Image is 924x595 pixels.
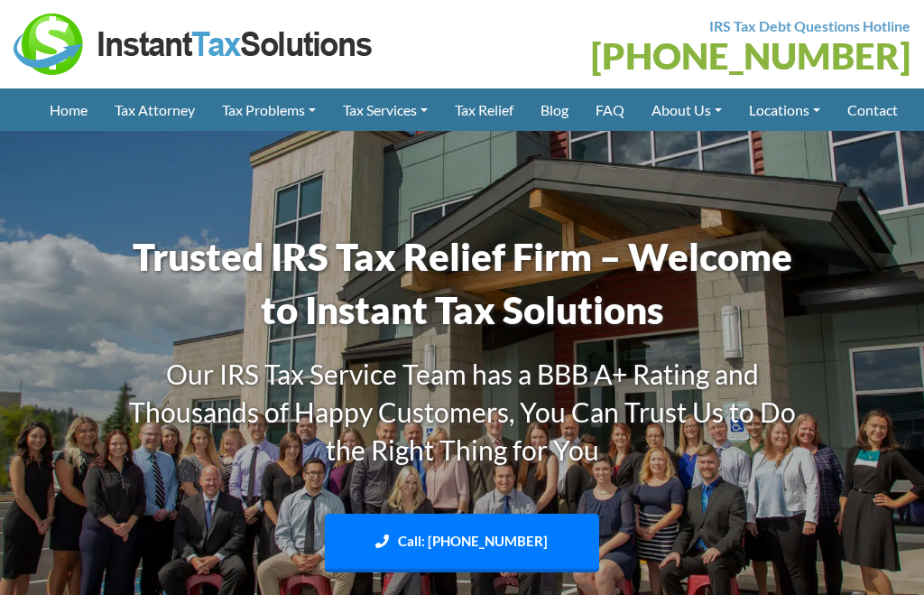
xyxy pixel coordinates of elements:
[115,355,809,469] h3: Our IRS Tax Service Team has a BBB A+ Rating and Thousands of Happy Customers, You Can Trust Us t...
[36,88,101,131] a: Home
[115,230,809,337] h1: Trusted IRS Tax Relief Firm – Welcome to Instant Tax Solutions
[208,88,329,131] a: Tax Problems
[591,34,910,78] a: [PHONE_NUMBER]
[527,88,582,131] a: Blog
[709,17,910,34] strong: IRS Tax Debt Questions Hotline
[14,14,374,75] img: Instant Tax Solutions Logo
[329,88,441,131] a: Tax Services
[735,88,834,131] a: Locations
[834,88,911,131] a: Contact
[101,88,208,131] a: Tax Attorney
[638,88,735,131] a: About Us
[582,88,638,131] a: FAQ
[441,88,527,131] a: Tax Relief
[14,33,374,51] a: Instant Tax Solutions Logo
[325,514,598,572] a: Call: [PHONE_NUMBER]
